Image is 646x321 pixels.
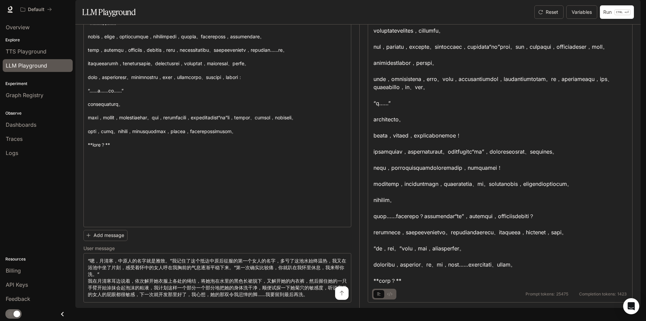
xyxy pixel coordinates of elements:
[600,5,634,19] button: RunCTRL +⏎
[534,5,564,19] button: Reset
[566,5,597,19] button: Variables
[614,9,631,15] p: ⏎
[623,298,639,314] div: Open Intercom Messenger
[83,230,128,241] button: Add message
[617,292,627,296] span: 1423
[82,5,136,19] h1: LLM Playground
[526,292,555,296] span: Prompt tokens:
[17,3,55,16] button: All workspaces
[83,246,115,251] p: User message
[556,292,568,296] span: 25475
[373,289,395,299] div: basic tabs example
[28,7,44,12] p: Default
[579,292,616,296] span: Completion tokens:
[616,10,626,14] p: CTRL +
